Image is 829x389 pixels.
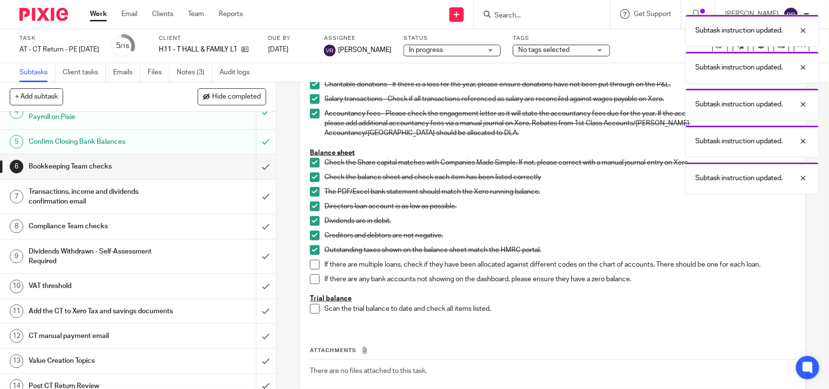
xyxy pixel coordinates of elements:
[324,245,795,255] p: Outstanding taxes shown on the balance sheet match the HMRC portal.
[29,159,174,174] h1: Bookkeeping Team checks
[324,304,795,314] p: Scan the trial balance to date and check all items listed.
[19,8,68,21] img: Pixie
[310,295,352,302] u: Trial balance
[29,135,174,149] h1: Confirm Closing Bank Balances
[324,158,795,168] p: Check the Share capital matches with Companies Made Simple. If not, please correct with a manual ...
[29,100,174,124] h1: Assigned this stage to [PERSON_NAME] - Payroll on Pixie
[409,47,443,53] span: In progress
[10,280,23,293] div: 10
[117,40,130,51] div: 5
[783,7,799,22] img: svg%3E
[29,279,174,293] h1: VAT threshold
[29,185,174,209] h1: Transactions, income and dividends confirmation email
[19,63,55,82] a: Subtasks
[324,45,336,56] img: svg%3E
[90,9,107,19] a: Work
[324,274,795,284] p: If there are any bank accounts not showing on the dashboard, please ensure they have a zero balance.
[268,46,288,53] span: [DATE]
[10,160,23,173] div: 6
[324,216,795,226] p: Dividends are in debit.
[324,187,795,197] p: The PDF/Excel bank statement should match the Xero running balance.
[159,34,256,42] label: Client
[220,63,257,82] a: Audit logs
[695,63,783,72] p: Subtask instruction updated.
[324,34,391,42] label: Assignee
[29,219,174,234] h1: Compliance Team checks
[198,88,266,105] button: Hide completed
[148,63,169,82] a: Files
[10,135,23,149] div: 5
[310,150,355,156] u: Balance sheet
[177,63,212,82] a: Notes (3)
[159,45,237,54] p: H11 - T HALL & FAMILY LTD
[338,45,391,55] span: [PERSON_NAME]
[10,220,23,233] div: 8
[188,9,204,19] a: Team
[268,34,312,42] label: Due by
[310,368,427,374] span: There are no files attached to this task.
[324,260,795,270] p: If there are multiple loans, check if they have been allocated against different codes on the cha...
[19,34,99,42] label: Task
[324,80,795,89] p: Charitable donations - If there is a loss for the year, please ensure donations have not been put...
[10,355,23,368] div: 13
[121,44,130,49] small: /16
[113,63,140,82] a: Emails
[63,63,106,82] a: Client tasks
[10,250,23,263] div: 9
[212,93,261,101] span: Hide completed
[219,9,243,19] a: Reports
[19,45,99,54] div: AT - CT Return - PE [DATE]
[29,244,174,269] h1: Dividends Withdrawn - Self-Assessment Required
[29,354,174,368] h1: Value Creation Topics
[695,136,783,146] p: Subtask instruction updated.
[10,329,23,343] div: 12
[19,45,99,54] div: AT - CT Return - PE 31-08-2025
[10,105,23,119] div: 4
[10,88,63,105] button: + Add subtask
[324,172,795,182] p: Check the balance sheet and check each item has been listed correctly
[10,304,23,318] div: 11
[121,9,137,19] a: Email
[695,173,783,183] p: Subtask instruction updated.
[324,231,795,240] p: Creditors and debtors are not negative.
[404,34,501,42] label: Status
[324,94,795,104] p: Salary transactions - Check if all transactions referenced as salary are reconciled against wages...
[10,190,23,203] div: 7
[310,348,356,353] span: Attachments
[152,9,173,19] a: Clients
[29,329,174,343] h1: CT manual payment email
[29,304,174,319] h1: Add the CT to Xero Tax and savings documents
[695,100,783,109] p: Subtask instruction updated.
[324,109,795,138] p: Accountancy fees - Please check the engagement letter as it will state the accountancy fees due f...
[695,26,783,35] p: Subtask instruction updated.
[324,202,795,211] p: Directors loan account is as low as possible.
